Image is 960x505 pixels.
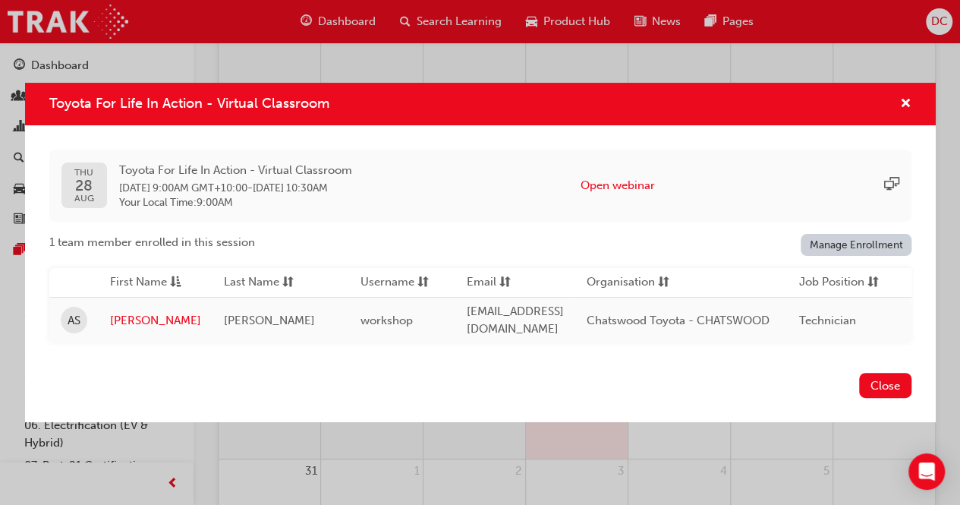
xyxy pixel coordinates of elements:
[25,83,936,423] div: Toyota For Life In Action - Virtual Classroom
[859,373,911,398] button: Close
[587,273,670,292] button: Organisationsorting-icon
[110,273,167,292] span: First Name
[417,273,429,292] span: sorting-icon
[658,273,669,292] span: sorting-icon
[587,314,770,327] span: Chatswood Toyota - CHATSWOOD
[74,168,94,178] span: THU
[170,273,181,292] span: asc-icon
[282,273,294,292] span: sorting-icon
[467,273,496,292] span: Email
[360,273,414,292] span: Username
[581,177,655,194] button: Open webinar
[801,234,911,256] a: Manage Enrollment
[900,98,911,112] span: cross-icon
[224,273,307,292] button: Last Namesorting-icon
[253,181,328,194] span: 28 Aug 2025 10:30AM
[587,273,655,292] span: Organisation
[110,312,201,330] a: [PERSON_NAME]
[224,314,315,327] span: [PERSON_NAME]
[360,273,444,292] button: Usernamesorting-icon
[900,95,911,114] button: cross-icon
[49,234,255,251] span: 1 team member enrolled in this session
[119,162,352,179] span: Toyota For Life In Action - Virtual Classroom
[867,273,879,292] span: sorting-icon
[799,273,864,292] span: Job Position
[884,177,899,194] span: sessionType_ONLINE_URL-icon
[467,305,564,336] span: [EMAIL_ADDRESS][DOMAIN_NAME]
[224,273,279,292] span: Last Name
[119,196,352,210] span: Your Local Time : 9:00AM
[119,181,247,194] span: 28 Aug 2025 9:00AM GMT+10:00
[110,273,194,292] button: First Nameasc-icon
[499,273,511,292] span: sorting-icon
[360,314,413,327] span: workshop
[908,453,945,490] div: Open Intercom Messenger
[74,178,94,194] span: 28
[49,95,329,112] span: Toyota For Life In Action - Virtual Classroom
[467,273,550,292] button: Emailsorting-icon
[799,273,883,292] button: Job Positionsorting-icon
[68,312,80,330] span: AS
[119,162,352,210] div: -
[74,194,94,204] span: AUG
[799,314,856,327] span: Technician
